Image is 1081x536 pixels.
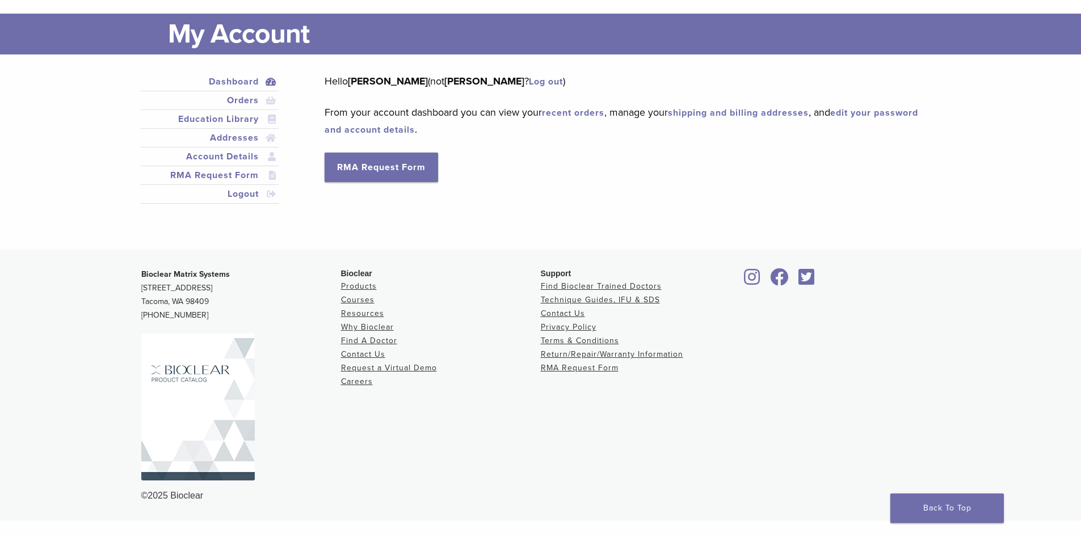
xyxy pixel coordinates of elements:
strong: Bioclear Matrix Systems [141,269,230,279]
a: Request a Virtual Demo [341,363,437,373]
a: Careers [341,377,373,386]
a: Find Bioclear Trained Doctors [541,281,662,291]
h1: My Account [168,14,941,54]
a: Back To Top [890,493,1004,523]
a: Logout [143,187,277,201]
div: ©2025 Bioclear [141,489,940,503]
a: Account Details [143,150,277,163]
a: Privacy Policy [541,322,596,332]
a: Bioclear [795,275,819,286]
a: Contact Us [341,349,385,359]
a: Products [341,281,377,291]
a: Bioclear [741,275,764,286]
a: Log out [529,76,563,87]
p: [STREET_ADDRESS] Tacoma, WA 98409 [PHONE_NUMBER] [141,268,341,322]
strong: [PERSON_NAME] [348,75,428,87]
a: Technique Guides, IFU & SDS [541,295,660,305]
a: shipping and billing addresses [668,107,809,119]
a: Resources [341,309,384,318]
span: Support [541,269,571,278]
p: Hello (not ? ) [325,73,923,90]
a: RMA Request Form [325,153,438,182]
a: RMA Request Form [143,168,277,182]
a: Terms & Conditions [541,336,619,345]
img: Bioclear [141,334,255,480]
a: Orders [143,94,277,107]
a: Addresses [143,131,277,145]
a: RMA Request Form [541,363,619,373]
a: recent orders [542,107,604,119]
strong: [PERSON_NAME] [444,75,524,87]
a: Return/Repair/Warranty Information [541,349,683,359]
p: From your account dashboard you can view your , manage your , and . [325,104,923,138]
nav: Account pages [141,73,279,217]
span: Bioclear [341,269,372,278]
a: Dashboard [143,75,277,88]
a: Bioclear [767,275,793,286]
a: Education Library [143,112,277,126]
a: Contact Us [541,309,585,318]
a: Why Bioclear [341,322,394,332]
a: Courses [341,295,375,305]
a: Find A Doctor [341,336,397,345]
